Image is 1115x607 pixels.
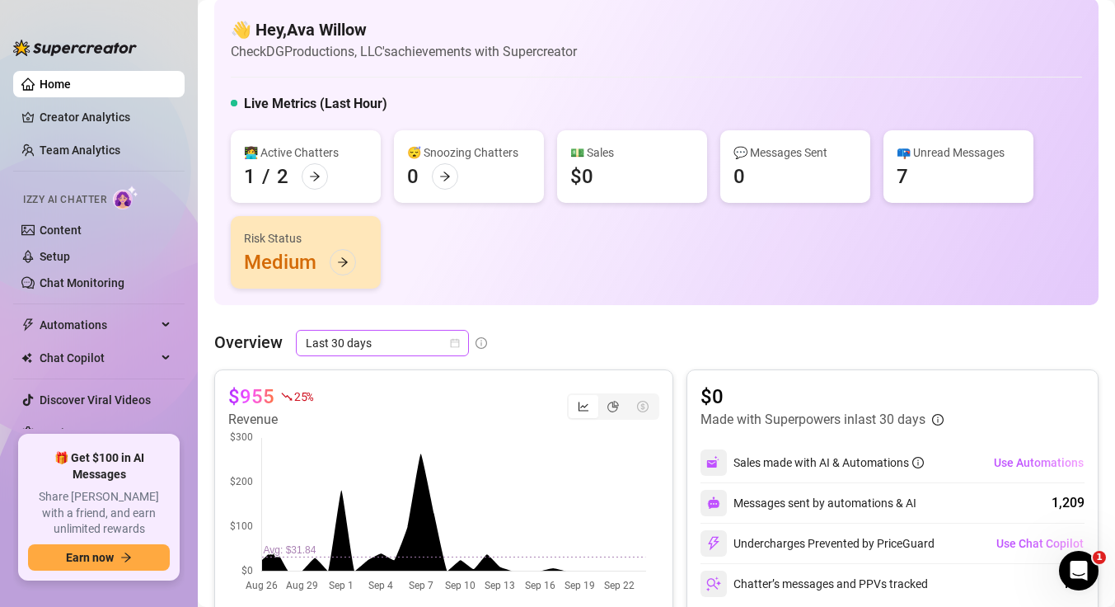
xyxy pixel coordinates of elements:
span: fall [281,391,293,402]
a: Settings [40,426,83,440]
button: Earn nowarrow-right [28,544,170,571]
span: info-circle [912,457,924,468]
div: 👩‍💻 Active Chatters [244,144,368,162]
img: svg%3e [706,536,721,551]
span: 🎁 Get $100 in AI Messages [28,450,170,482]
div: $0 [570,163,593,190]
span: arrow-right [337,256,349,268]
span: Izzy AI Chatter [23,192,106,208]
div: 0 [407,163,419,190]
img: svg%3e [706,576,721,591]
div: Sales made with AI & Automations [733,454,924,472]
span: Share [PERSON_NAME] with a friend, and earn unlimited rewards [28,489,170,538]
span: info-circle [476,337,487,349]
iframe: Intercom live chat [1059,551,1099,591]
img: Chat Copilot [21,352,32,364]
span: pie-chart [607,401,619,412]
div: 1,209 [1052,493,1085,513]
img: svg%3e [706,455,721,470]
img: AI Chatter [113,186,138,209]
span: arrow-right [120,552,132,563]
a: Creator Analytics [40,104,171,130]
div: 😴 Snoozing Chatters [407,144,531,162]
div: 💬 Messages Sent [733,144,857,162]
div: Undercharges Prevented by PriceGuard [700,530,935,557]
span: line-chart [578,401,589,412]
div: 1 [244,163,255,190]
button: Use Automations [993,449,1085,476]
span: Last 30 days [306,331,459,355]
span: arrow-right [439,171,451,182]
div: 📪 Unread Messages [897,144,1020,162]
span: Use Automations [994,456,1084,469]
a: Home [40,78,71,91]
button: Use Chat Copilot [996,530,1085,557]
article: $0 [700,383,944,410]
div: Chatter’s messages and PPVs tracked [700,571,928,597]
span: dollar-circle [637,401,649,412]
a: Team Analytics [40,144,120,157]
span: Use Chat Copilot [996,537,1084,550]
a: Chat Monitoring [40,276,124,289]
a: Setup [40,250,70,263]
div: Risk Status [244,229,368,247]
img: logo-BBDzfeDw.svg [13,40,137,56]
div: segmented control [567,393,659,420]
div: Messages sent by automations & AI [700,490,916,516]
article: Revenue [228,410,313,430]
div: 7 [897,163,908,190]
span: Automations [40,312,157,338]
span: info-circle [932,414,944,426]
h4: 👋 Hey, Ava Willow [231,18,577,41]
span: arrow-right [309,171,321,182]
span: Chat Copilot [40,345,157,371]
article: Check DGProductions, LLC's achievements with Supercreator [231,41,577,62]
article: Made with Superpowers in last 30 days [700,410,925,430]
div: 💵 Sales [570,144,694,162]
img: svg%3e [707,496,720,510]
h5: Live Metrics (Last Hour) [244,94,387,114]
span: calendar [450,338,460,348]
article: $955 [228,383,274,410]
a: Discover Viral Videos [40,393,151,407]
a: Content [40,224,82,237]
div: 2 [277,163,288,190]
div: 0 [733,163,745,190]
span: 1 [1093,551,1106,564]
span: 25 % [294,388,313,404]
span: thunderbolt [21,318,35,332]
span: Earn now [66,551,114,564]
article: Overview [214,330,283,355]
